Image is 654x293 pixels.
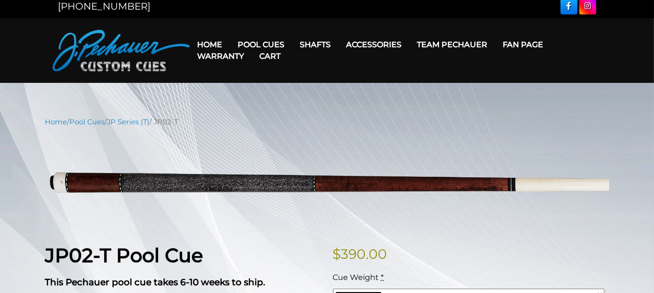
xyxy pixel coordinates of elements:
a: Fan Page [495,32,551,57]
abbr: required [381,273,384,282]
a: Home [45,118,67,126]
span: Cue Weight [333,273,379,282]
a: Warranty [190,44,252,68]
a: JP Series (T) [107,118,150,126]
img: Pechauer Custom Cues [53,30,190,71]
a: Pool Cues [70,118,105,126]
a: Cart [252,44,289,68]
strong: This Pechauer pool cue takes 6-10 weeks to ship. [45,277,266,288]
a: Shafts [293,32,339,57]
span: $ [333,246,341,262]
img: jp02-T.png [45,134,609,228]
a: Pool Cues [230,32,293,57]
a: Team Pechauer [410,32,495,57]
nav: Breadcrumb [45,117,609,127]
bdi: 390.00 [333,246,387,262]
a: Accessories [339,32,410,57]
a: [PHONE_NUMBER] [58,0,151,12]
a: Home [190,32,230,57]
strong: JP02-T Pool Cue [45,243,203,267]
